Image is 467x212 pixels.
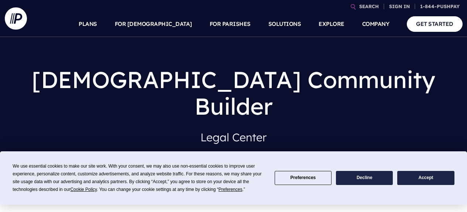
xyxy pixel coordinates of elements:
a: PLANS [79,11,97,37]
div: We use essential cookies to make our site work. With your consent, we may also use non-essential ... [13,162,265,194]
a: FOR [DEMOGRAPHIC_DATA] [115,11,192,37]
a: EXPLORE [319,11,344,37]
button: Accept [397,171,454,185]
h1: [DEMOGRAPHIC_DATA] Community Builder [11,60,457,125]
button: Decline [336,171,393,185]
a: GET STARTED [407,16,463,31]
span: Cookie Policy [70,187,97,192]
button: Preferences [275,171,332,185]
a: FOR PARISHES [210,11,251,37]
a: SOLUTIONS [268,11,301,37]
h4: Legal Center [11,125,457,149]
span: Preferences [219,187,243,192]
a: COMPANY [362,11,389,37]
